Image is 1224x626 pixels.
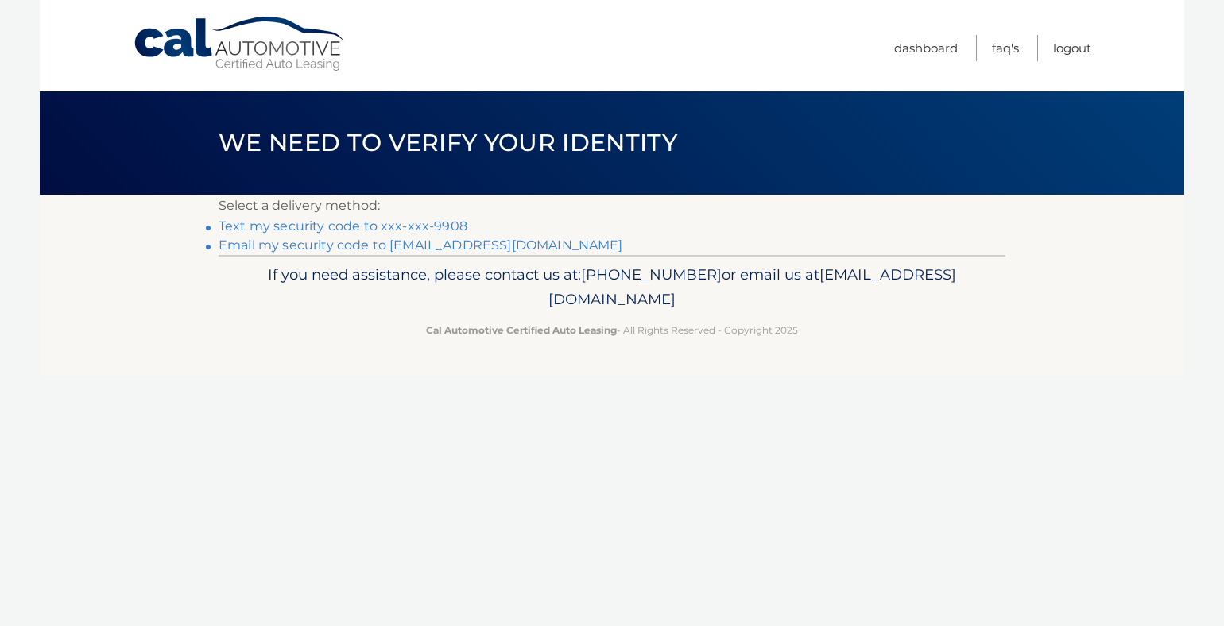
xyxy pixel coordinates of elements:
[219,218,467,234] a: Text my security code to xxx-xxx-9908
[581,265,722,284] span: [PHONE_NUMBER]
[1053,35,1091,61] a: Logout
[894,35,958,61] a: Dashboard
[133,16,347,72] a: Cal Automotive
[219,128,677,157] span: We need to verify your identity
[426,324,617,336] strong: Cal Automotive Certified Auto Leasing
[992,35,1019,61] a: FAQ's
[229,322,995,338] p: - All Rights Reserved - Copyright 2025
[229,262,995,313] p: If you need assistance, please contact us at: or email us at
[219,195,1005,217] p: Select a delivery method:
[219,238,623,253] a: Email my security code to [EMAIL_ADDRESS][DOMAIN_NAME]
